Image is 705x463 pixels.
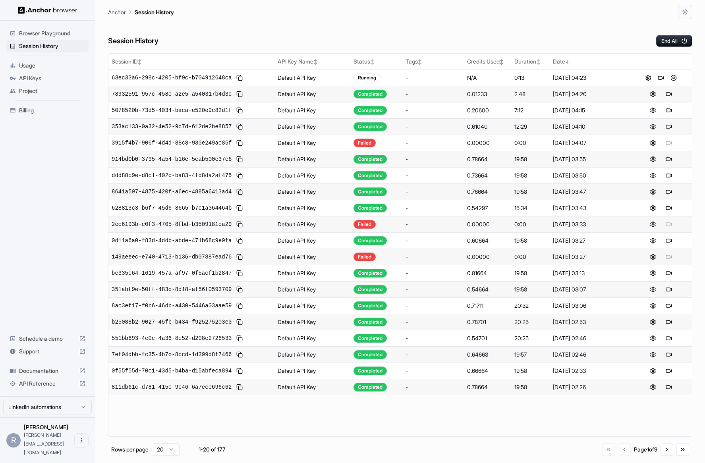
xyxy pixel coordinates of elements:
[553,318,627,326] div: [DATE] 02:53
[514,90,547,98] div: 2:48
[553,204,627,212] div: [DATE] 03:43
[406,172,461,179] div: -
[353,350,387,359] div: Completed
[553,220,627,228] div: [DATE] 03:33
[112,58,271,66] div: Session ID
[553,334,627,342] div: [DATE] 02:46
[274,102,350,118] td: Default API Key
[418,59,422,65] span: ↕
[467,253,508,261] div: 0.00000
[112,286,232,293] span: 351abf9e-50ff-483c-8d18-af56f0593709
[553,253,627,261] div: [DATE] 03:27
[6,345,89,358] div: Support
[353,301,387,310] div: Completed
[19,367,76,375] span: Documentation
[553,286,627,293] div: [DATE] 03:07
[467,383,508,391] div: 0.78664
[514,204,547,212] div: 15:34
[353,204,387,212] div: Completed
[553,383,627,391] div: [DATE] 02:26
[353,285,387,294] div: Completed
[565,59,569,65] span: ↓
[467,302,508,310] div: 0.71711
[6,104,89,117] div: Billing
[406,123,461,131] div: -
[406,220,461,228] div: -
[514,58,547,66] div: Duration
[353,73,381,82] div: Running
[135,8,174,16] p: Session History
[536,59,540,65] span: ↕
[274,363,350,379] td: Default API Key
[514,155,547,163] div: 19:58
[553,188,627,196] div: [DATE] 03:47
[19,74,85,82] span: API Keys
[514,318,547,326] div: 20:25
[112,106,232,114] span: 5078520b-73d5-4034-baca-e520e9c82d1f
[467,123,508,131] div: 0.61040
[467,286,508,293] div: 0.54664
[112,123,232,131] span: 353ac133-0a32-4e52-9c7d-612de2be8857
[406,318,461,326] div: -
[6,332,89,345] div: Schedule a demo
[514,237,547,245] div: 19:58
[353,318,387,326] div: Completed
[274,379,350,395] td: Default API Key
[353,106,387,115] div: Completed
[553,155,627,163] div: [DATE] 03:55
[112,155,232,163] span: 914bd0b0-3795-4a54-b16e-5cab500e37e6
[406,269,461,277] div: -
[514,334,547,342] div: 20:25
[353,155,387,164] div: Completed
[406,90,461,98] div: -
[467,74,508,82] div: N/A
[406,58,461,66] div: Tags
[274,135,350,151] td: Default API Key
[6,365,89,377] div: Documentation
[353,236,387,245] div: Completed
[467,204,508,212] div: 0.54297
[514,367,547,375] div: 19:58
[553,106,627,114] div: [DATE] 04:15
[74,433,89,448] button: Open menu
[112,269,232,277] span: be335e64-1619-457a-af97-0f5acf1b2847
[19,335,76,343] span: Schedule a demo
[467,90,508,98] div: 0.01233
[514,106,547,114] div: 7:12
[108,8,126,16] p: Anchor
[553,367,627,375] div: [DATE] 02:33
[553,139,627,147] div: [DATE] 04:07
[274,232,350,249] td: Default API Key
[406,383,461,391] div: -
[553,172,627,179] div: [DATE] 03:50
[553,269,627,277] div: [DATE] 03:13
[112,204,232,212] span: 628813c3-b6f7-45d6-8665-b7c1a364464b
[112,237,232,245] span: 0d11a6a0-f83d-4ddb-abde-471b68c9e9fa
[6,27,89,40] div: Browser Playground
[467,172,508,179] div: 0.73664
[192,446,232,453] div: 1-20 of 177
[553,237,627,245] div: [DATE] 03:27
[19,380,76,388] span: API Reference
[19,42,85,50] span: Session History
[19,87,85,95] span: Project
[514,139,547,147] div: 0:00
[553,351,627,359] div: [DATE] 02:46
[138,59,142,65] span: ↕
[112,172,232,179] span: ddd88c9e-d8c1-402c-ba83-4fd8da2af475
[112,253,232,261] span: 149aeeec-e740-4713-b136-db07887ead76
[353,253,376,261] div: Failed
[6,72,89,85] div: API Keys
[467,318,508,326] div: 0.78701
[467,58,508,66] div: Credits Used
[274,118,350,135] td: Default API Key
[111,446,149,453] p: Rows per page
[553,302,627,310] div: [DATE] 03:06
[553,74,627,82] div: [DATE] 04:23
[274,167,350,183] td: Default API Key
[514,286,547,293] div: 19:58
[370,59,374,65] span: ↕
[656,35,692,47] button: End All
[500,59,504,65] span: ↕
[553,90,627,98] div: [DATE] 04:20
